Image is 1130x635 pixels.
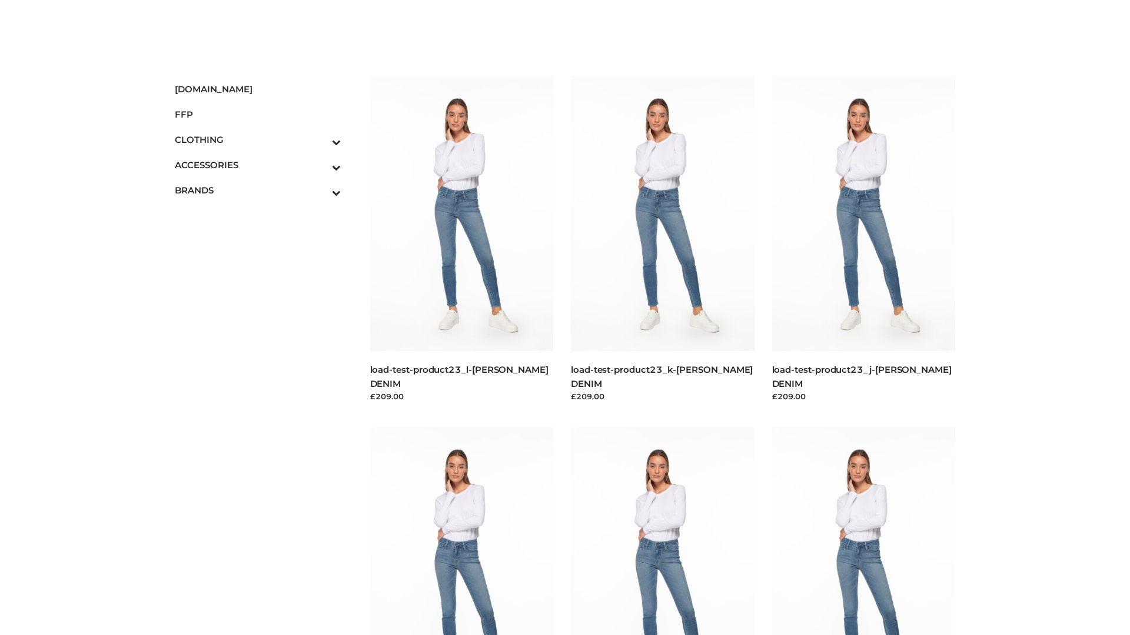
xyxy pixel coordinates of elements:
[175,102,341,127] a: FFP
[175,127,341,152] a: CLOTHINGToggle Submenu
[300,178,341,203] button: Toggle Submenu
[175,82,341,96] span: [DOMAIN_NAME]
[772,364,952,389] a: load-test-product23_j-[PERSON_NAME] DENIM
[772,390,956,402] div: £209.00
[370,390,554,402] div: £209.00
[175,183,341,197] span: BRANDS
[175,76,341,102] a: [DOMAIN_NAME]
[571,364,753,389] a: load-test-product23_k-[PERSON_NAME] DENIM
[571,390,755,402] div: £209.00
[370,364,549,389] a: load-test-product23_l-[PERSON_NAME] DENIM
[300,127,341,152] button: Toggle Submenu
[175,152,341,178] a: ACCESSORIESToggle Submenu
[175,158,341,172] span: ACCESSORIES
[175,108,341,121] span: FFP
[300,152,341,178] button: Toggle Submenu
[175,133,341,146] span: CLOTHING
[175,178,341,203] a: BRANDSToggle Submenu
